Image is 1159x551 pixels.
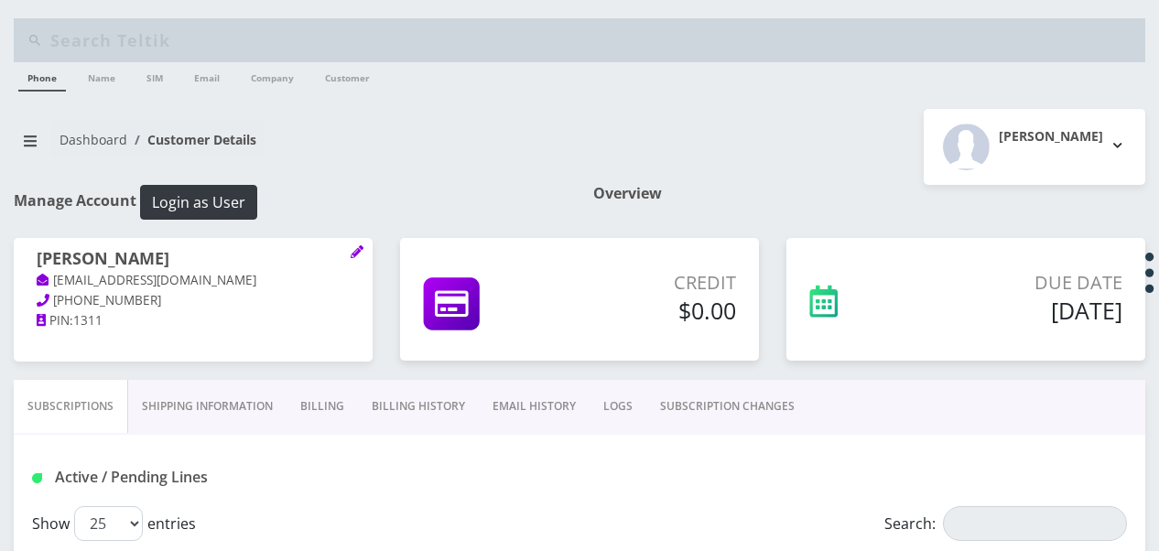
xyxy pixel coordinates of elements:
[590,380,646,433] a: LOGS
[136,190,257,211] a: Login as User
[14,121,566,173] nav: breadcrumb
[593,185,1145,202] h1: Overview
[37,272,256,290] a: [EMAIL_ADDRESS][DOMAIN_NAME]
[884,506,1127,541] label: Search:
[53,292,161,308] span: [PHONE_NUMBER]
[50,23,1141,58] input: Search Teltik
[479,380,590,433] a: EMAIL HISTORY
[923,297,1122,324] h5: [DATE]
[37,312,73,330] a: PIN:
[32,473,42,483] img: Active / Pending Lines
[18,62,66,92] a: Phone
[565,269,736,297] p: Credit
[646,380,808,433] a: SUBSCRIPTION CHANGES
[137,62,172,90] a: SIM
[74,506,143,541] select: Showentries
[32,469,379,486] h1: Active / Pending Lines
[14,185,566,220] h1: Manage Account
[565,297,736,324] h5: $0.00
[79,62,125,90] a: Name
[128,380,287,433] a: Shipping Information
[185,62,229,90] a: Email
[358,380,479,433] a: Billing History
[140,185,257,220] button: Login as User
[37,249,350,271] h1: [PERSON_NAME]
[316,62,379,90] a: Customer
[999,129,1103,145] h2: [PERSON_NAME]
[73,312,103,329] span: 1311
[127,130,256,149] li: Customer Details
[32,506,196,541] label: Show entries
[14,380,128,433] a: Subscriptions
[287,380,358,433] a: Billing
[943,506,1127,541] input: Search:
[242,62,303,90] a: Company
[60,131,127,148] a: Dashboard
[924,109,1145,185] button: [PERSON_NAME]
[923,269,1122,297] p: Due Date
